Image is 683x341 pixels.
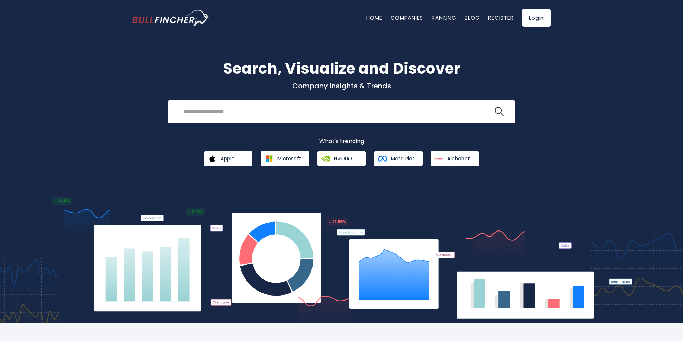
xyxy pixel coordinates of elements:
p: Company Insights & Trends [132,81,551,91]
a: Ranking [432,14,456,21]
img: search icon [495,107,504,116]
a: Register [488,14,514,21]
img: bullfincher logo [132,10,209,26]
a: Home [366,14,382,21]
a: Meta Platforms [374,151,423,166]
a: NVIDIA Corporation [317,151,366,166]
span: Apple [221,155,235,162]
span: Microsoft Corporation [277,155,304,162]
a: Go to homepage [132,10,209,26]
h1: Search, Visualize and Discover [132,57,551,80]
a: Apple [204,151,252,166]
span: NVIDIA Corporation [334,155,361,162]
a: Companies [390,14,423,21]
p: What's trending [132,138,551,145]
a: Blog [465,14,480,21]
a: Microsoft Corporation [261,151,309,166]
a: Alphabet [431,151,479,166]
a: Login [522,9,551,27]
span: Alphabet [447,155,470,162]
span: Meta Platforms [391,155,418,162]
